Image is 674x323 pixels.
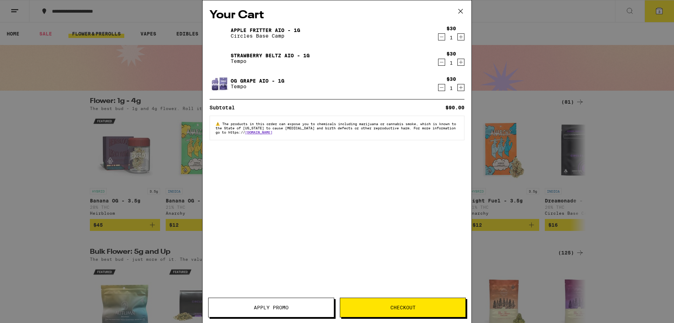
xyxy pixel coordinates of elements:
span: ⚠️ [216,122,222,126]
button: Increment [457,84,464,91]
img: Strawberry Beltz AIO - 1g [210,49,229,68]
button: Decrement [438,59,445,66]
span: Hi. Need any help? [4,5,51,11]
div: Subtotal [210,105,240,110]
button: Decrement [438,33,445,40]
span: Checkout [390,305,416,310]
div: $30 [447,76,456,82]
h2: Your Cart [210,7,464,23]
span: The products in this order can expose you to chemicals including marijuana or cannabis smoke, whi... [216,122,456,134]
span: Apply Promo [254,305,289,310]
a: Strawberry Beltz AIO - 1g [231,53,310,58]
img: Apple Fritter AIO - 1g [210,23,229,43]
img: OG Grape AIO - 1g [210,74,229,93]
p: Tempo [231,58,310,64]
div: 1 [447,60,456,66]
a: OG Grape AIO - 1g [231,78,284,84]
button: Apply Promo [208,298,334,317]
button: Increment [457,59,464,66]
a: [DOMAIN_NAME] [245,130,272,134]
button: Decrement [438,84,445,91]
button: Checkout [340,298,466,317]
div: $30 [447,51,456,57]
a: Apple Fritter AIO - 1g [231,27,300,33]
button: Increment [457,33,464,40]
div: 1 [447,35,456,40]
p: Circles Base Camp [231,33,300,39]
p: Tempo [231,84,284,89]
div: $30 [447,26,456,31]
div: $90.00 [445,105,464,110]
div: 1 [447,85,456,91]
